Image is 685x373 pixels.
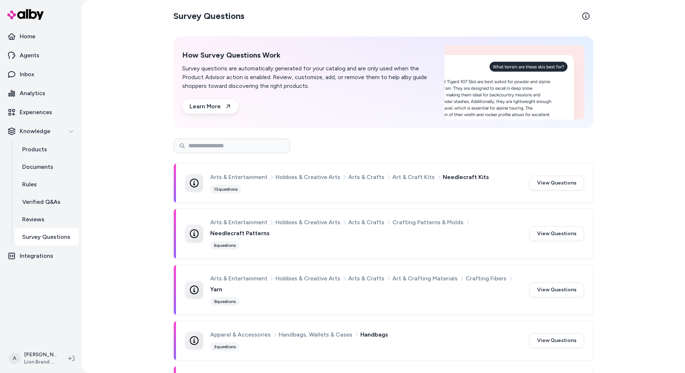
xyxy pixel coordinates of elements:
a: Experiences [3,104,79,121]
a: Verified Q&As [15,193,79,211]
p: Survey questions are automatically generated for your catalog and are only used when the Product ... [182,64,436,90]
div: 9 questions [210,297,239,306]
p: Reviews [22,215,44,224]
span: Lion Brand Yarn [24,358,57,366]
a: Agents [3,47,79,64]
p: Inbox [20,70,34,79]
span: Handbags, Wallets & Cases [279,330,352,339]
span: Crafting Fibers [466,274,506,283]
span: Hobbies & Creative Arts [275,218,340,227]
p: Knowledge [20,127,50,136]
span: Needlecraft Kits [443,172,489,182]
h2: Survey Questions [173,10,244,22]
span: Apparel & Accessories [210,330,271,339]
div: 3 questions [210,342,239,351]
p: [PERSON_NAME] [24,351,57,358]
p: Analytics [20,89,45,98]
a: Integrations [3,247,79,265]
span: Arts & Entertainment [210,274,267,283]
a: Documents [15,158,79,176]
a: Reviews [15,211,79,228]
span: Arts & Crafts [348,218,384,227]
p: Verified Q&As [22,198,60,206]
p: Documents [22,163,53,171]
img: How Survey Questions Work [445,45,584,120]
span: Crafting Patterns & Molds [392,218,463,227]
a: Learn More [182,99,238,114]
span: Arts & Crafts [348,172,384,182]
p: Rules [22,180,37,189]
span: Art & Craft Kits [392,172,435,182]
p: Survey Questions [22,233,70,241]
a: Home [3,28,79,45]
h2: How Survey Questions Work [182,51,436,60]
a: Survey Questions [15,228,79,246]
a: Inbox [3,66,79,83]
span: Needlecraft Patterns [210,229,270,238]
span: Handbags [360,330,388,339]
span: Arts & Entertainment [210,218,267,227]
button: Knowledge [3,123,79,140]
button: View Questions [529,176,584,190]
p: Home [20,32,35,41]
span: Hobbies & Creative Arts [275,172,340,182]
span: Arts & Crafts [348,274,384,283]
a: Rules [15,176,79,193]
span: A [9,353,20,364]
a: Analytics [3,85,79,102]
span: Hobbies & Creative Arts [275,274,340,283]
div: 13 questions [210,185,241,194]
img: alby Logo [7,9,44,20]
p: Experiences [20,108,52,117]
div: 6 questions [210,241,239,250]
a: Products [15,141,79,158]
span: Art & Crafting Materials [392,274,458,283]
button: View Questions [529,226,584,241]
button: View Questions [529,333,584,348]
span: Yarn [210,285,222,294]
p: Agents [20,51,39,60]
button: A[PERSON_NAME]Lion Brand Yarn [4,347,63,370]
p: Integrations [20,252,53,260]
p: Products [22,145,47,154]
button: View Questions [529,283,584,297]
span: Arts & Entertainment [210,172,267,182]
